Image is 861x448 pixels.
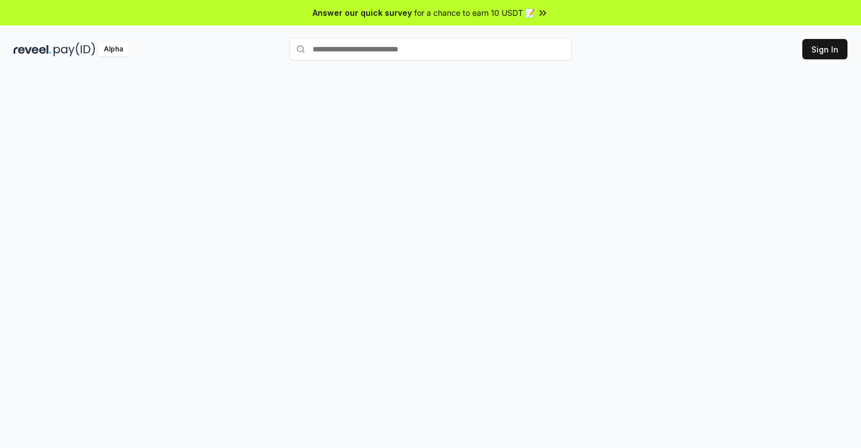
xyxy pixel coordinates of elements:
[98,42,129,56] div: Alpha
[313,7,412,19] span: Answer our quick survey
[414,7,535,19] span: for a chance to earn 10 USDT 📝
[802,39,847,59] button: Sign In
[54,42,95,56] img: pay_id
[14,42,51,56] img: reveel_dark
